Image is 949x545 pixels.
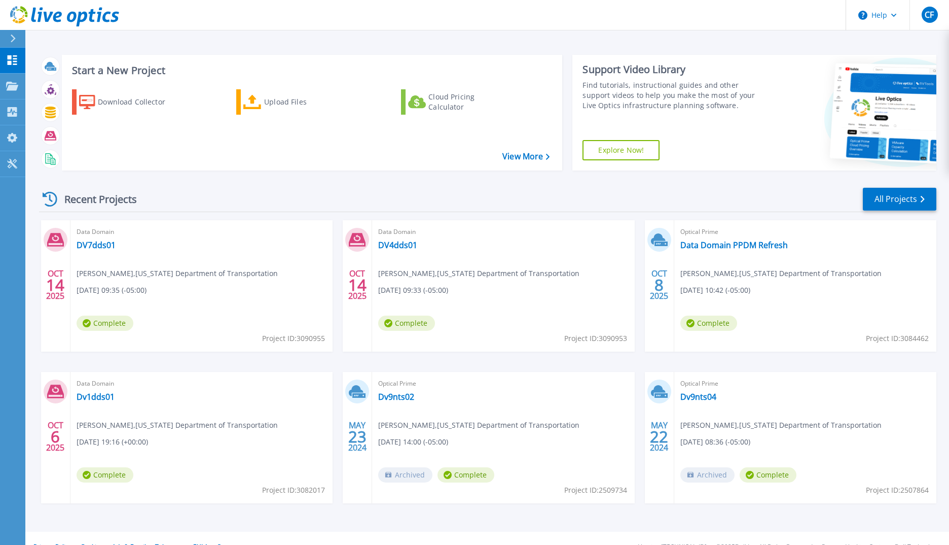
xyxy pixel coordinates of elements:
[77,240,116,250] a: DV7dds01
[866,333,929,344] span: Project ID: 3084462
[582,80,768,111] div: Find tutorials, instructional guides and other support videos to help you make the most of your L...
[378,240,417,250] a: DV4dds01
[51,432,60,441] span: 6
[378,392,414,402] a: Dv9nts02
[502,152,550,161] a: View More
[680,467,735,483] span: Archived
[348,266,367,303] div: OCT 2025
[378,420,579,431] span: [PERSON_NAME] , [US_STATE] Department of Transportation
[650,432,668,441] span: 22
[654,281,664,289] span: 8
[77,285,147,296] span: [DATE] 09:35 (-05:00)
[77,378,326,389] span: Data Domain
[680,285,750,296] span: [DATE] 10:42 (-05:00)
[680,378,930,389] span: Optical Prime
[77,392,115,402] a: Dv1dds01
[77,316,133,331] span: Complete
[740,467,796,483] span: Complete
[378,268,579,279] span: [PERSON_NAME] , [US_STATE] Department of Transportation
[863,188,936,211] a: All Projects
[437,467,494,483] span: Complete
[39,187,151,212] div: Recent Projects
[680,316,737,331] span: Complete
[77,420,278,431] span: [PERSON_NAME] , [US_STATE] Department of Transportation
[378,226,628,237] span: Data Domain
[46,281,64,289] span: 14
[348,418,367,455] div: MAY 2024
[262,485,325,496] span: Project ID: 3082017
[680,436,750,448] span: [DATE] 08:36 (-05:00)
[77,226,326,237] span: Data Domain
[564,485,627,496] span: Project ID: 2509734
[866,485,929,496] span: Project ID: 2507864
[582,63,768,76] div: Support Video Library
[680,240,788,250] a: Data Domain PPDM Refresh
[264,92,345,112] div: Upload Files
[564,333,627,344] span: Project ID: 3090953
[348,281,367,289] span: 14
[236,89,349,115] a: Upload Files
[378,285,448,296] span: [DATE] 09:33 (-05:00)
[77,436,148,448] span: [DATE] 19:16 (+00:00)
[680,226,930,237] span: Optical Prime
[680,420,882,431] span: [PERSON_NAME] , [US_STATE] Department of Transportation
[680,268,882,279] span: [PERSON_NAME] , [US_STATE] Department of Transportation
[378,467,432,483] span: Archived
[378,436,448,448] span: [DATE] 14:00 (-05:00)
[925,11,934,19] span: CF
[77,268,278,279] span: [PERSON_NAME] , [US_STATE] Department of Transportation
[649,266,669,303] div: OCT 2025
[428,92,509,112] div: Cloud Pricing Calculator
[348,432,367,441] span: 23
[378,378,628,389] span: Optical Prime
[401,89,514,115] a: Cloud Pricing Calculator
[582,140,660,160] a: Explore Now!
[72,65,550,76] h3: Start a New Project
[378,316,435,331] span: Complete
[262,333,325,344] span: Project ID: 3090955
[46,418,65,455] div: OCT 2025
[649,418,669,455] div: MAY 2024
[77,467,133,483] span: Complete
[72,89,185,115] a: Download Collector
[680,392,716,402] a: Dv9nts04
[46,266,65,303] div: OCT 2025
[98,92,179,112] div: Download Collector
